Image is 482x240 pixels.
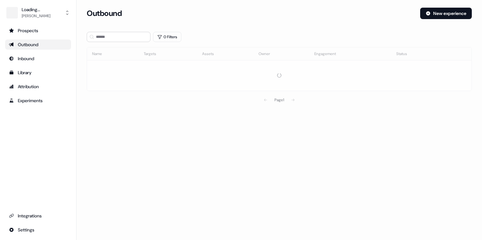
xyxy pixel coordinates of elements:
div: Integrations [9,213,67,219]
a: Go to Inbound [5,53,71,64]
a: Go to templates [5,67,71,78]
div: Inbound [9,55,67,62]
div: Experiments [9,97,67,104]
div: Prospects [9,27,67,34]
a: Go to experiments [5,95,71,106]
div: Settings [9,227,67,233]
div: Attribution [9,83,67,90]
div: Outbound [9,41,67,48]
a: Go to integrations [5,211,71,221]
div: Library [9,69,67,76]
a: Go to prospects [5,25,71,36]
a: Go to attribution [5,81,71,92]
button: 0 Filters [153,32,181,42]
a: Go to integrations [5,225,71,235]
a: Go to outbound experience [5,39,71,50]
h3: Outbound [87,9,122,18]
button: New experience [420,8,472,19]
button: Loading...[PERSON_NAME] [5,5,71,20]
div: [PERSON_NAME] [22,13,50,19]
div: Loading... [22,6,50,13]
